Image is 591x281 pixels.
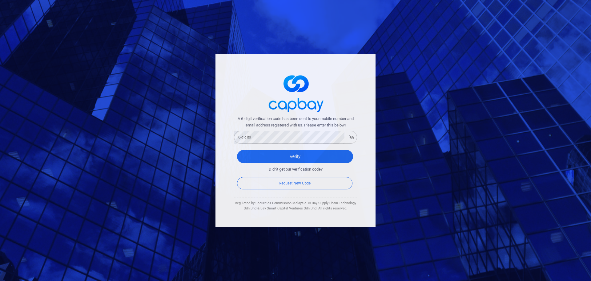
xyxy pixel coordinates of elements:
span: A 6-digit verification code has been sent to your mobile number and email address registered with... [234,116,357,129]
button: Request New Code [237,177,352,189]
span: Didn't get our verification code? [269,166,323,173]
img: logo [265,70,326,116]
button: Verify [237,150,353,163]
div: Regulated by Securities Commission Malaysia. © Bay Supply Chain Technology Sdn Bhd & Bay Smart Ca... [234,200,357,211]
